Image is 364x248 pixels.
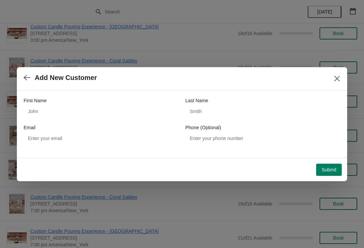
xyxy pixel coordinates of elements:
[185,97,208,104] label: Last Name
[185,132,340,144] input: Enter your phone number
[331,73,343,85] button: Close
[24,105,179,117] input: John
[185,105,340,117] input: Smith
[24,124,35,131] label: Email
[24,97,47,104] label: First Name
[185,124,221,131] label: Phone (Optional)
[316,164,342,176] button: Submit
[35,74,97,82] h2: Add New Customer
[322,167,336,172] span: Submit
[24,132,179,144] input: Enter your email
